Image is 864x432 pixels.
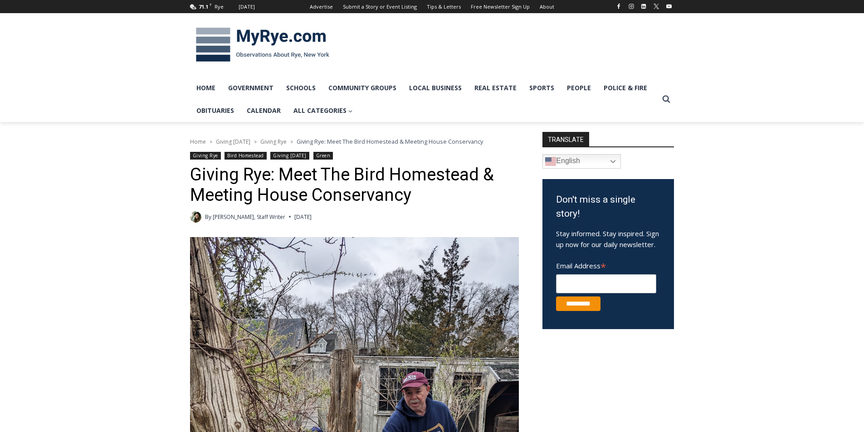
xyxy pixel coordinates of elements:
[290,139,293,145] span: >
[403,77,468,99] a: Local Business
[239,3,255,11] div: [DATE]
[260,138,287,146] a: Giving Rye
[626,1,637,12] a: Instagram
[297,137,483,146] span: Giving Rye: Meet The Bird Homestead & Meeting House Conservancy
[199,3,208,10] span: 71.1
[556,193,660,221] h3: Don't miss a single story!
[613,1,624,12] a: Facebook
[190,138,206,146] a: Home
[523,77,561,99] a: Sports
[556,228,660,250] p: Stay informed. Stay inspired. Sign up now for our daily newsletter.
[293,106,353,116] span: All Categories
[556,257,656,273] label: Email Address
[216,138,250,146] a: Giving [DATE]
[210,139,212,145] span: >
[215,3,224,11] div: Rye
[597,77,654,99] a: Police & Fire
[190,77,222,99] a: Home
[254,139,257,145] span: >
[658,91,674,107] button: View Search Form
[190,21,335,68] img: MyRye.com
[190,211,201,223] a: Author image
[664,1,674,12] a: YouTube
[240,99,287,122] a: Calendar
[468,77,523,99] a: Real Estate
[545,156,556,167] img: en
[190,77,658,122] nav: Primary Navigation
[287,99,359,122] a: All Categories
[190,165,519,206] h1: Giving Rye: Meet The Bird Homestead & Meeting House Conservancy
[542,154,621,169] a: English
[213,213,285,221] a: [PERSON_NAME], Staff Writer
[561,77,597,99] a: People
[651,1,662,12] a: X
[190,137,519,146] nav: Breadcrumbs
[190,99,240,122] a: Obituaries
[638,1,649,12] a: Linkedin
[222,77,280,99] a: Government
[294,213,312,221] time: [DATE]
[322,77,403,99] a: Community Groups
[225,152,266,160] a: Bird Homestead
[205,213,211,221] span: By
[270,152,309,160] a: Giving [DATE]
[313,152,333,160] a: Green
[190,211,201,223] img: (PHOTO: MyRye.com Intern and Editor Tucker Smith. Contributed.)Tucker Smith, MyRye.com
[210,2,212,7] span: F
[280,77,322,99] a: Schools
[190,152,221,160] a: Giving Rye
[542,132,589,146] strong: TRANSLATE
